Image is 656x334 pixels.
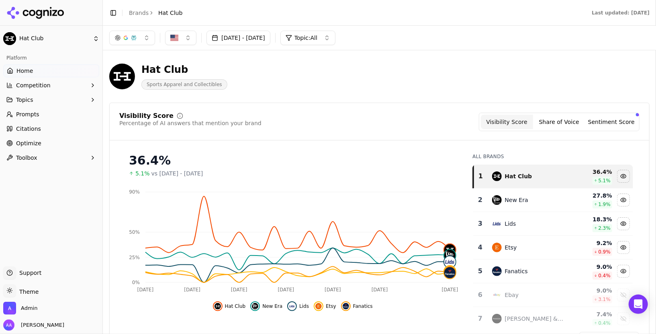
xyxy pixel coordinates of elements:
[444,250,456,261] img: new era
[129,153,456,168] div: 36.4%
[477,171,484,181] div: 1
[585,115,638,129] button: Sentiment Score
[598,272,611,279] span: 0.4 %
[132,280,140,285] tspan: 0%
[141,63,227,76] div: Hat Club
[571,192,612,200] div: 27.8 %
[617,194,630,206] button: Hide new era data
[492,219,502,229] img: lids
[476,219,484,229] div: 3
[231,287,247,293] tspan: [DATE]
[617,170,630,183] button: Hide hat club data
[473,307,633,331] tr: 7mitchell & ness[PERSON_NAME] & [PERSON_NAME]7.4%0.4%Show mitchell & ness data
[299,303,309,309] span: Lids
[492,314,502,324] img: mitchell & ness
[341,301,373,311] button: Hide fanatics data
[444,244,456,256] img: hat club
[18,322,64,329] span: [PERSON_NAME]
[16,81,51,89] span: Competition
[137,287,154,293] tspan: [DATE]
[476,243,484,252] div: 4
[129,255,140,260] tspan: 25%
[184,287,200,293] tspan: [DATE]
[617,289,630,301] button: Show ebay data
[16,67,33,75] span: Home
[326,303,336,309] span: Etsy
[598,201,611,208] span: 1.9 %
[3,93,99,106] button: Topics
[16,110,39,118] span: Prompts
[278,287,294,293] tspan: [DATE]
[571,215,612,223] div: 18.3 %
[294,34,317,42] span: Topic: All
[16,269,41,277] span: Support
[252,303,258,309] img: new era
[109,64,135,89] img: Hat Club
[353,303,373,309] span: Fanatics
[505,243,517,252] div: Etsy
[571,239,612,247] div: 9.2 %
[151,169,203,177] span: vs [DATE] - [DATE]
[158,9,182,17] span: Hat Club
[476,290,484,300] div: 6
[473,283,633,307] tr: 6ebayEbay9.0%3.1%Show ebay data
[505,196,528,204] div: New Era
[476,195,484,205] div: 2
[287,301,309,311] button: Hide lids data
[3,32,16,45] img: Hat Club
[492,266,502,276] img: fanatics
[592,10,650,16] div: Last updated: [DATE]
[119,119,262,127] div: Percentage of AI answers that mention your brand
[314,301,336,311] button: Hide etsy data
[325,287,341,293] tspan: [DATE]
[16,154,37,162] span: Toolbox
[444,267,456,278] img: fanatics
[617,241,630,254] button: Hide etsy data
[16,96,33,104] span: Topics
[3,137,99,150] a: Optimize
[129,9,182,17] nav: breadcrumb
[262,303,282,309] span: New Era
[476,266,484,276] div: 5
[129,189,140,195] tspan: 90%
[481,115,533,129] button: Visibility Score
[3,151,99,164] button: Toolbox
[225,303,246,309] span: Hat Club
[3,302,16,315] img: Admin
[3,320,14,331] img: Alp Aysan
[206,31,270,45] button: [DATE] - [DATE]
[571,168,612,176] div: 36.4 %
[135,169,150,177] span: 5.1%
[629,295,648,314] div: Open Intercom Messenger
[571,287,612,295] div: 9.0 %
[3,52,99,64] div: Platform
[3,122,99,135] a: Citations
[492,243,502,252] img: etsy
[617,312,630,325] button: Show mitchell & ness data
[170,34,178,42] img: US
[141,79,227,90] span: Sports Apparel and Collectibles
[250,301,282,311] button: Hide new era data
[289,303,295,309] img: lids
[472,153,633,160] div: All Brands
[505,291,519,299] div: Ebay
[19,35,90,42] span: Hat Club
[372,287,388,293] tspan: [DATE]
[598,177,611,184] span: 5.1 %
[442,287,458,293] tspan: [DATE]
[16,289,39,295] span: Theme
[492,290,502,300] img: ebay
[343,303,349,309] img: fanatics
[119,113,174,119] div: Visibility Score
[21,305,37,312] span: Admin
[129,229,140,235] tspan: 50%
[473,212,633,236] tr: 3lidsLids18.3%2.3%Hide lids data
[315,303,322,309] img: etsy
[617,265,630,278] button: Hide fanatics data
[598,225,611,231] span: 2.3 %
[598,249,611,255] span: 0.9 %
[598,296,611,303] span: 3.1 %
[213,301,246,311] button: Hide hat club data
[3,79,99,92] button: Competition
[129,10,149,16] a: Brands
